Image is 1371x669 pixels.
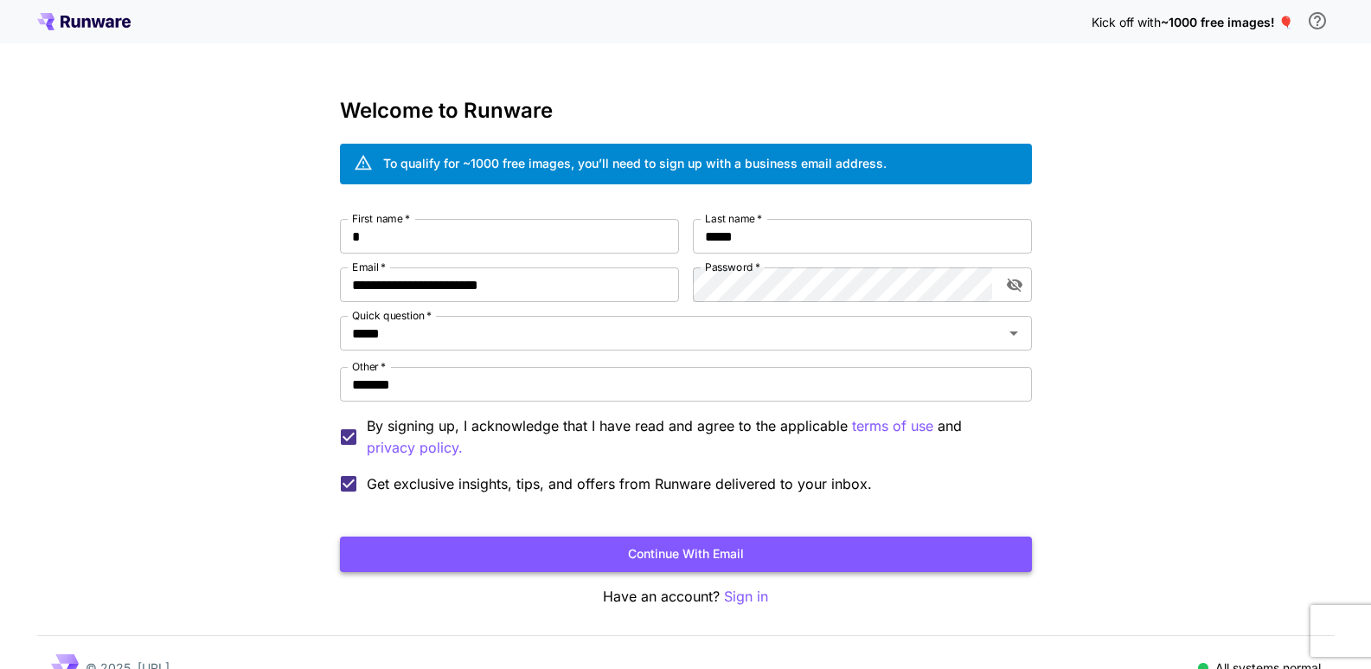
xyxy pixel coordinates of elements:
label: First name [352,211,410,226]
div: To qualify for ~1000 free images, you’ll need to sign up with a business email address. [383,154,887,172]
span: Get exclusive insights, tips, and offers from Runware delivered to your inbox. [367,473,872,494]
label: Last name [705,211,762,226]
p: Have an account? [340,586,1032,608]
button: By signing up, I acknowledge that I have read and agree to the applicable terms of use and [367,437,463,459]
h3: Welcome to Runware [340,99,1032,123]
label: Quick question [352,308,432,323]
p: terms of use [852,415,933,437]
label: Password [705,260,760,274]
p: privacy policy. [367,437,463,459]
span: ~1000 free images! 🎈 [1161,15,1293,29]
button: Sign in [724,586,768,608]
span: Kick off with [1092,15,1161,29]
button: Continue with email [340,537,1032,572]
button: In order to qualify for free credit, you need to sign up with a business email address and click ... [1300,3,1335,38]
p: By signing up, I acknowledge that I have read and agree to the applicable and [367,415,1018,459]
button: By signing up, I acknowledge that I have read and agree to the applicable and privacy policy. [852,415,933,437]
button: Open [1002,321,1026,345]
button: toggle password visibility [999,269,1030,300]
label: Email [352,260,386,274]
label: Other [352,359,386,374]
